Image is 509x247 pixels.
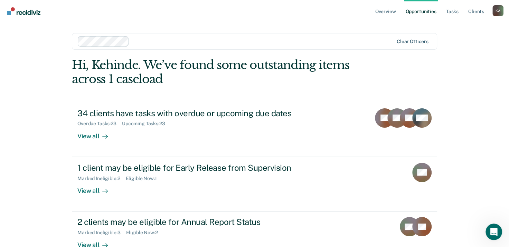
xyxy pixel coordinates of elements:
div: K A [492,5,503,16]
div: 34 clients have tasks with overdue or upcoming due dates [77,108,320,118]
div: View all [77,181,116,195]
div: 1 client may be eligible for Early Release from Supervision [77,163,320,173]
div: Eligible Now : 2 [126,230,163,236]
a: 1 client may be eligible for Early Release from SupervisionMarked Ineligible:2Eligible Now:1View all [72,157,437,211]
a: 34 clients have tasks with overdue or upcoming due datesOverdue Tasks:23Upcoming Tasks:23View all [72,103,437,157]
div: Clear officers [397,39,428,45]
div: Eligible Now : 1 [126,176,162,181]
div: Overdue Tasks : 23 [77,121,122,127]
button: Profile dropdown button [492,5,503,16]
img: Recidiviz [7,7,40,15]
div: Hi, Kehinde. We’ve found some outstanding items across 1 caseload [72,58,364,86]
div: Marked Ineligible : 2 [77,176,125,181]
iframe: Intercom live chat [486,224,502,240]
div: Marked Ineligible : 3 [77,230,126,236]
div: 2 clients may be eligible for Annual Report Status [77,217,320,227]
div: View all [77,127,116,140]
div: Upcoming Tasks : 23 [122,121,171,127]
